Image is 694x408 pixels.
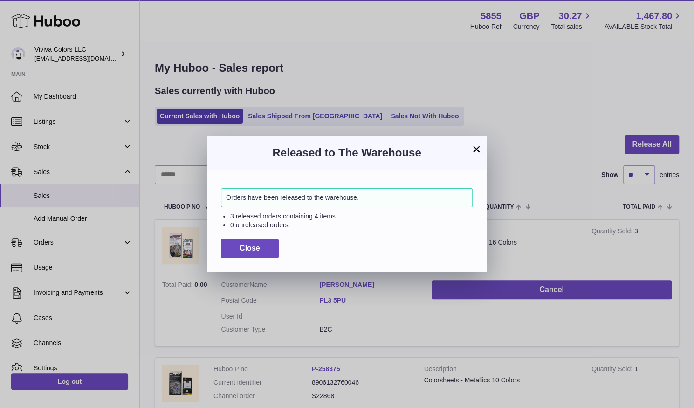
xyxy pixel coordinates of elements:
div: Orders have been released to the warehouse. [221,188,473,207]
h3: Released to The Warehouse [221,145,473,160]
li: 0 unreleased orders [230,221,473,230]
span: Close [240,244,260,252]
button: Close [221,239,279,258]
button: × [471,143,482,155]
li: 3 released orders containing 4 items [230,212,473,221]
